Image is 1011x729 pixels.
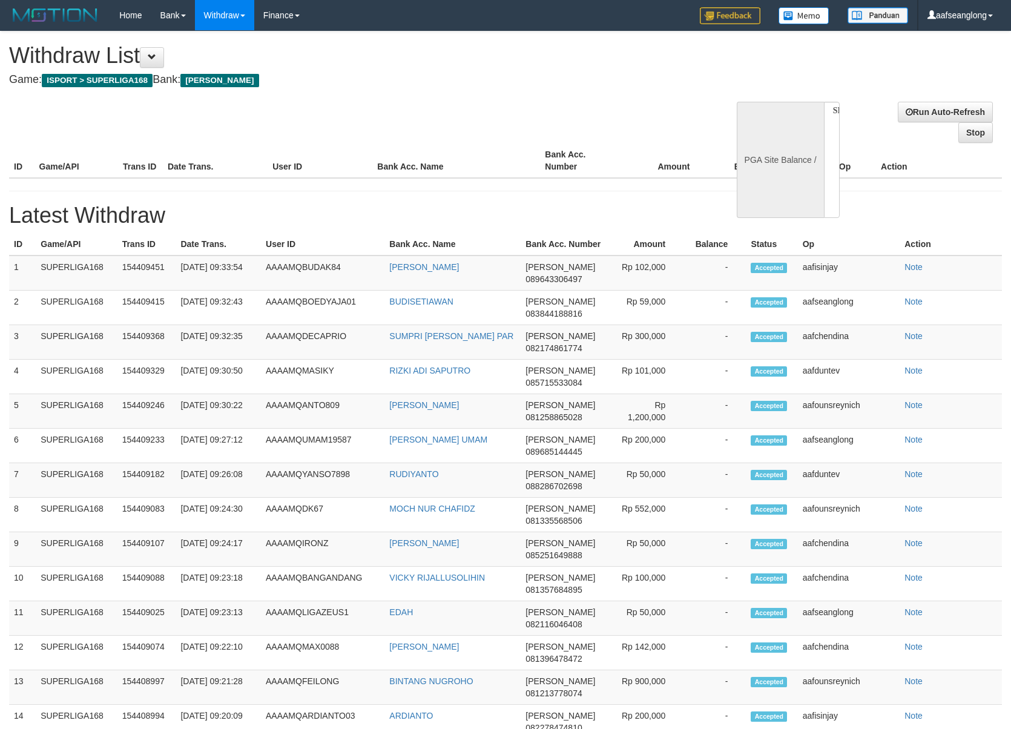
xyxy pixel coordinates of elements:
td: SUPERLIGA168 [36,429,117,463]
a: Note [904,435,923,444]
td: 6 [9,429,36,463]
td: Rp 200,000 [610,429,684,463]
td: 12 [9,636,36,670]
a: [PERSON_NAME] UMAM [389,435,487,444]
span: Accepted [751,366,787,377]
td: [DATE] 09:23:13 [176,601,261,636]
th: Balance [708,143,785,178]
td: aafseanglong [798,429,900,463]
span: [PERSON_NAME] [525,504,595,513]
span: 081335568506 [525,516,582,526]
td: aafduntev [798,360,900,394]
span: [PERSON_NAME] [525,331,595,341]
td: aafisinjay [798,256,900,291]
td: AAAAMQUMAM19587 [261,429,384,463]
a: Run Auto-Refresh [898,102,993,122]
td: 154409233 [117,429,176,463]
span: [PERSON_NAME] [180,74,259,87]
td: aafseanglong [798,601,900,636]
td: AAAAMQIRONZ [261,532,384,567]
td: Rp 100,000 [610,567,684,601]
td: Rp 50,000 [610,463,684,498]
td: AAAAMQDK67 [261,498,384,532]
td: SUPERLIGA168 [36,394,117,429]
td: Rp 102,000 [610,256,684,291]
a: ARDIANTO [389,711,433,721]
td: 154409415 [117,291,176,325]
td: [DATE] 09:33:54 [176,256,261,291]
td: 154408997 [117,670,176,705]
td: 2 [9,291,36,325]
a: BINTANG NUGROHO [389,676,473,686]
td: 5 [9,394,36,429]
td: 10 [9,567,36,601]
th: Op [798,233,900,256]
th: Status [746,233,797,256]
a: Note [904,366,923,375]
a: Note [904,538,923,548]
a: Note [904,711,923,721]
span: 089643306497 [525,274,582,284]
td: - [683,532,746,567]
span: Accepted [751,504,787,515]
td: AAAAMQLIGAZEUS1 [261,601,384,636]
span: Accepted [751,297,787,308]
th: Game/API [35,143,119,178]
a: [PERSON_NAME] [389,642,459,651]
td: - [683,394,746,429]
td: SUPERLIGA168 [36,567,117,601]
th: User ID [261,233,384,256]
a: Note [904,262,923,272]
img: Feedback.jpg [700,7,760,24]
span: Accepted [751,435,787,446]
a: Stop [958,122,993,143]
td: AAAAMQBOEDYAJA01 [261,291,384,325]
td: Rp 50,000 [610,532,684,567]
span: [PERSON_NAME] [525,676,595,686]
span: 081357684895 [525,585,582,595]
td: 9 [9,532,36,567]
td: 154409088 [117,567,176,601]
td: [DATE] 09:24:17 [176,532,261,567]
span: Accepted [751,263,787,273]
td: aafounsreynich [798,670,900,705]
span: [PERSON_NAME] [525,262,595,272]
span: Accepted [751,711,787,722]
a: Note [904,331,923,341]
th: Balance [683,233,746,256]
td: aafseanglong [798,291,900,325]
td: SUPERLIGA168 [36,670,117,705]
div: PGA Site Balance / [737,102,824,218]
td: aafounsreynich [798,498,900,532]
td: SUPERLIGA168 [36,498,117,532]
td: AAAAMQBUDAK84 [261,256,384,291]
td: - [683,567,746,601]
a: Note [904,573,923,582]
span: [PERSON_NAME] [525,400,595,410]
span: Accepted [751,608,787,618]
a: Note [904,504,923,513]
td: aafchendina [798,532,900,567]
th: ID [9,233,36,256]
td: 1 [9,256,36,291]
span: [PERSON_NAME] [525,607,595,617]
span: [PERSON_NAME] [525,573,595,582]
th: Bank Acc. Name [384,233,521,256]
td: 154409107 [117,532,176,567]
td: SUPERLIGA168 [36,636,117,670]
td: - [683,256,746,291]
span: 081258865028 [525,412,582,422]
span: 088286702698 [525,481,582,491]
span: [PERSON_NAME] [525,711,595,721]
span: 089685144445 [525,447,582,457]
span: 081396478472 [525,654,582,664]
td: 13 [9,670,36,705]
span: [PERSON_NAME] [525,435,595,444]
span: Accepted [751,470,787,480]
th: Date Trans. [163,143,268,178]
a: [PERSON_NAME] [389,262,459,272]
a: RIZKI ADI SAPUTRO [389,366,470,375]
td: 154409025 [117,601,176,636]
td: 3 [9,325,36,360]
span: Accepted [751,677,787,687]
